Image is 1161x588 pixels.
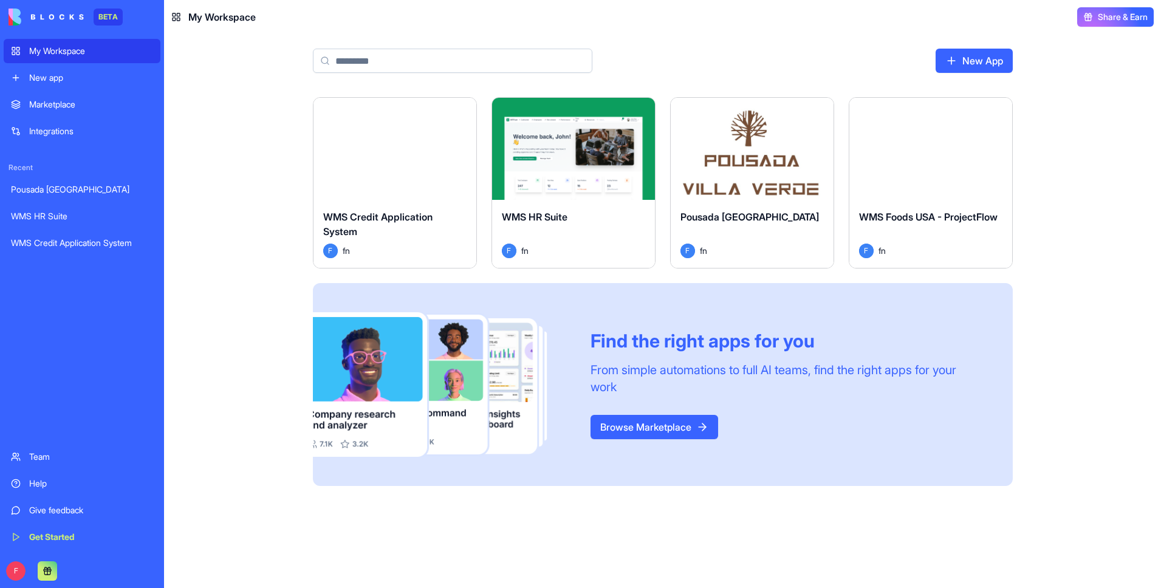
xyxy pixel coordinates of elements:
[11,237,153,249] div: WMS Credit Application System
[849,97,1013,268] a: WMS Foods USA - ProjectFlowFfn
[502,244,516,258] span: F
[323,211,433,238] span: WMS Credit Application System
[323,244,338,258] span: F
[4,498,160,522] a: Give feedback
[670,97,834,268] a: Pousada [GEOGRAPHIC_DATA]Ffn
[4,92,160,117] a: Marketplace
[4,231,160,255] a: WMS Credit Application System
[936,49,1013,73] a: New App
[859,211,998,223] span: WMS Foods USA - ProjectFlow
[591,361,984,395] div: From simple automations to full AI teams, find the right apps for your work
[29,72,153,84] div: New app
[29,451,153,463] div: Team
[343,244,350,257] span: fn
[859,244,874,258] span: F
[680,244,695,258] span: F
[29,504,153,516] div: Give feedback
[313,312,571,457] img: Frame_181_egmpey.png
[11,183,153,196] div: Pousada [GEOGRAPHIC_DATA]
[521,244,529,257] span: fn
[1077,7,1154,27] button: Share & Earn
[6,561,26,581] span: F
[9,9,123,26] a: BETA
[11,210,153,222] div: WMS HR Suite
[94,9,123,26] div: BETA
[4,204,160,228] a: WMS HR Suite
[29,477,153,490] div: Help
[591,330,984,352] div: Find the right apps for you
[878,244,886,257] span: fn
[29,531,153,543] div: Get Started
[502,211,567,223] span: WMS HR Suite
[29,45,153,57] div: My Workspace
[4,119,160,143] a: Integrations
[313,97,477,268] a: WMS Credit Application SystemFfn
[29,98,153,111] div: Marketplace
[1098,11,1148,23] span: Share & Earn
[9,9,84,26] img: logo
[4,163,160,173] span: Recent
[491,97,656,268] a: WMS HR SuiteFfn
[591,415,718,439] a: Browse Marketplace
[4,177,160,202] a: Pousada [GEOGRAPHIC_DATA]
[29,125,153,137] div: Integrations
[680,211,819,223] span: Pousada [GEOGRAPHIC_DATA]
[4,66,160,90] a: New app
[700,244,707,257] span: fn
[4,445,160,469] a: Team
[188,10,256,24] span: My Workspace
[4,471,160,496] a: Help
[4,525,160,549] a: Get Started
[4,39,160,63] a: My Workspace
